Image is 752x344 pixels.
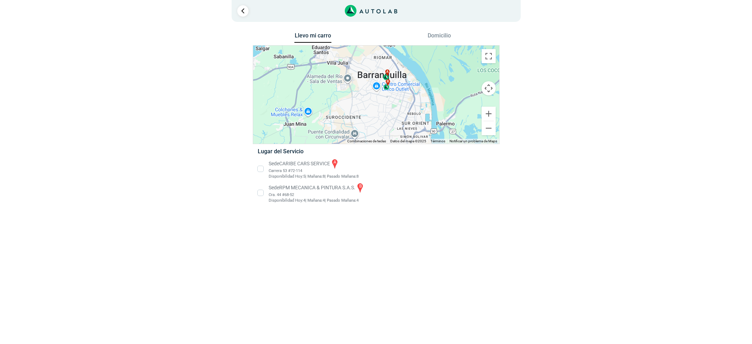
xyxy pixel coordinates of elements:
[430,139,445,143] a: Términos (se abre en una nueva pestaña)
[390,139,426,143] span: Datos del mapa ©2025
[255,135,278,144] img: Google
[347,139,386,144] button: Combinaciones de teclas
[345,7,397,14] a: Link al sitio de autolab
[482,107,496,121] button: Ampliar
[258,148,494,155] h5: Lugar del Servicio
[294,32,331,43] button: Llevo mi carro
[482,81,496,95] button: Controles de visualización del mapa
[421,32,458,42] button: Domicilio
[387,79,389,84] span: b
[450,139,497,143] a: Notificar un problema de Maps
[482,49,496,63] button: Cambiar a la vista en pantalla completa
[386,70,388,75] span: a
[482,121,496,135] button: Reducir
[255,135,278,144] a: Abre esta zona en Google Maps (se abre en una nueva ventana)
[237,5,249,17] a: Ir al paso anterior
